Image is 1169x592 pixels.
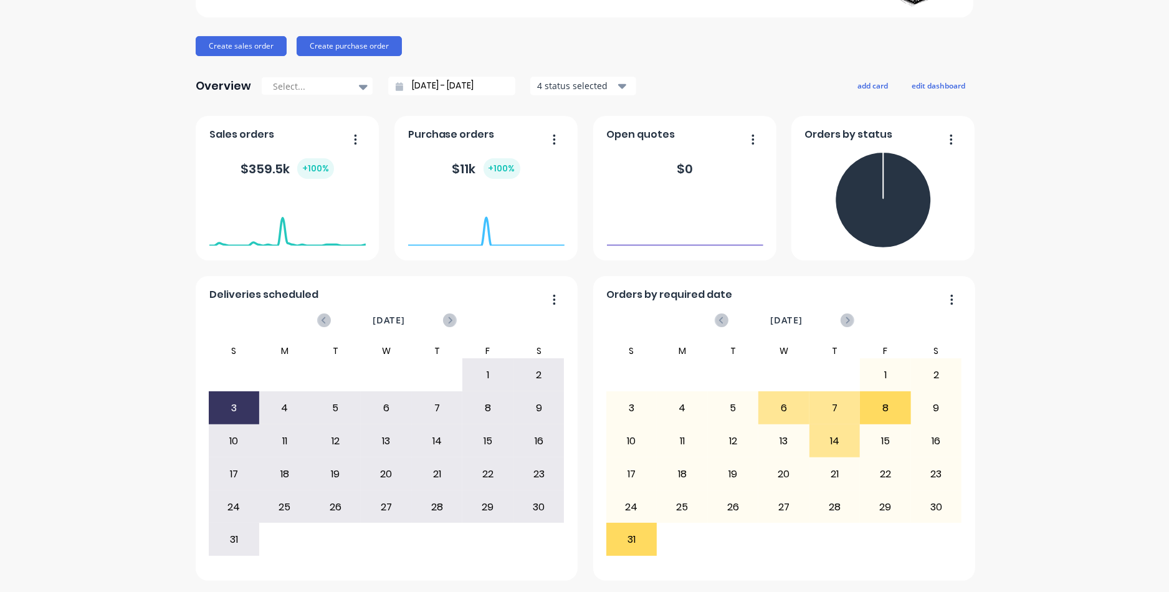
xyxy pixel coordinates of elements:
div: 1 [861,360,910,391]
div: W [758,343,809,358]
div: 23 [514,459,564,490]
div: T [310,343,361,358]
div: 10 [209,426,259,457]
div: 23 [912,459,961,490]
div: 13 [361,426,411,457]
div: 14 [413,426,462,457]
div: + 100 % [484,158,520,179]
span: Sales orders [209,127,274,142]
div: 16 [514,426,564,457]
div: 30 [912,492,961,523]
div: Overview [196,74,251,98]
div: 29 [463,492,513,523]
div: F [462,343,513,358]
span: [DATE] [770,313,803,327]
div: 7 [413,393,462,424]
div: 9 [514,393,564,424]
div: 26 [311,492,361,523]
div: 24 [209,492,259,523]
div: 27 [759,492,809,523]
div: 6 [759,393,809,424]
div: 31 [209,524,259,555]
div: 15 [861,426,910,457]
div: 5 [709,393,758,424]
div: 11 [657,426,707,457]
div: 31 [607,524,657,555]
span: Orders by required date [607,287,733,302]
div: 8 [463,393,513,424]
div: 3 [607,393,657,424]
div: 13 [759,426,809,457]
div: 4 status selected [537,79,616,92]
div: 22 [463,459,513,490]
div: 12 [311,426,361,457]
div: $ 0 [677,160,693,178]
div: 25 [260,492,310,523]
div: W [361,343,412,358]
div: 28 [810,492,860,523]
div: 18 [260,459,310,490]
div: 21 [810,459,860,490]
div: T [809,343,861,358]
span: [DATE] [373,313,405,327]
div: 4 [657,393,707,424]
div: 5 [311,393,361,424]
div: 21 [413,459,462,490]
div: T [708,343,759,358]
div: 12 [709,426,758,457]
div: 24 [607,492,657,523]
div: 25 [657,492,707,523]
div: M [657,343,708,358]
div: + 100 % [297,158,334,179]
div: 17 [209,459,259,490]
div: S [513,343,565,358]
div: $ 11k [452,158,520,179]
div: 1 [463,360,513,391]
button: 4 status selected [530,77,636,95]
div: 2 [912,360,961,391]
div: M [259,343,310,358]
div: T [412,343,463,358]
div: 10 [607,426,657,457]
div: 20 [759,459,809,490]
button: edit dashboard [904,77,973,93]
div: 7 [810,393,860,424]
div: 19 [311,459,361,490]
span: Open quotes [607,127,675,142]
div: 20 [361,459,411,490]
div: $ 359.5k [241,158,334,179]
button: Create purchase order [297,36,402,56]
div: S [911,343,962,358]
div: 26 [709,492,758,523]
div: F [860,343,911,358]
span: Purchase orders [408,127,495,142]
div: 3 [209,393,259,424]
div: 8 [861,393,910,424]
div: 30 [514,492,564,523]
div: 9 [912,393,961,424]
button: Create sales order [196,36,287,56]
span: Orders by status [805,127,893,142]
div: 28 [413,492,462,523]
div: 29 [861,492,910,523]
div: 18 [657,459,707,490]
div: 16 [912,426,961,457]
div: 6 [361,393,411,424]
div: 15 [463,426,513,457]
div: 4 [260,393,310,424]
div: 14 [810,426,860,457]
button: add card [849,77,896,93]
div: S [209,343,260,358]
div: 11 [260,426,310,457]
div: 22 [861,459,910,490]
div: 19 [709,459,758,490]
div: 17 [607,459,657,490]
div: 2 [514,360,564,391]
div: S [606,343,657,358]
div: 27 [361,492,411,523]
